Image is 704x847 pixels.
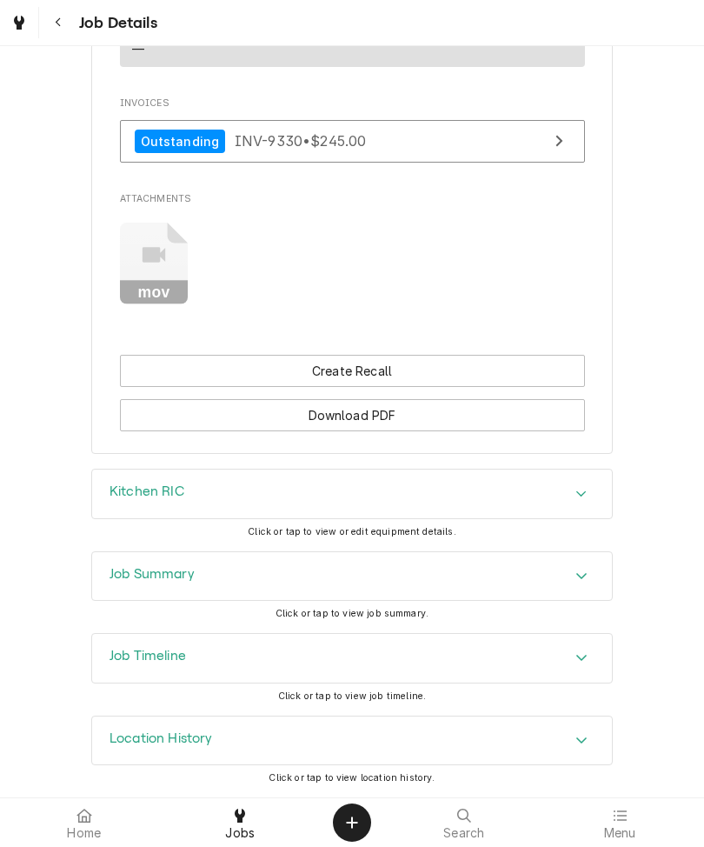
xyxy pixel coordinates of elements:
span: Job Details [74,11,157,35]
span: Jobs [225,826,255,840]
button: Navigate back [43,7,74,38]
span: INV-9330 • $245.00 [235,132,367,150]
span: Click or tap to view location history. [269,772,435,784]
div: Button Group Row [120,387,585,431]
a: View Invoice [120,120,585,163]
div: Location History [91,716,613,766]
div: Accordion Header [92,634,612,683]
span: Menu [604,826,636,840]
div: Accordion Header [92,717,612,765]
a: Jobs [163,802,318,844]
button: Download PDF [120,399,585,431]
a: Search [387,802,541,844]
button: mov [120,223,189,305]
a: Go to Jobs [3,7,35,38]
span: Click or tap to view job timeline. [278,690,426,702]
button: Create Recall [120,355,585,387]
button: Accordion Details Expand Trigger [92,717,612,765]
button: Create Object [333,804,371,842]
span: Search [443,826,484,840]
div: — [132,40,144,58]
div: Accordion Header [92,470,612,518]
span: Attachments [120,192,585,206]
div: Job Summary [91,551,613,602]
div: Outstanding [135,130,226,153]
span: Home [67,826,101,840]
button: Accordion Details Expand Trigger [92,470,612,518]
span: Click or tap to view job summary. [276,608,428,619]
button: Accordion Details Expand Trigger [92,634,612,683]
button: Accordion Details Expand Trigger [92,552,612,601]
a: Menu [543,802,698,844]
span: Invoices [120,97,585,110]
div: Button Group [120,355,585,431]
div: Job Timeline [91,633,613,684]
h3: Location History [110,730,213,747]
div: Accordion Header [92,552,612,601]
div: Kitchen RIC [91,469,613,519]
div: Button Group Row [120,355,585,387]
a: Home [7,802,162,844]
span: Click or tap to view or edit equipment details. [248,526,456,537]
h3: Job Timeline [110,648,186,664]
div: Attachments [120,192,585,318]
h3: Job Summary [110,566,195,583]
h3: Kitchen RIC [110,484,184,500]
div: Invoices [120,97,585,171]
span: Attachments [120,209,585,318]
